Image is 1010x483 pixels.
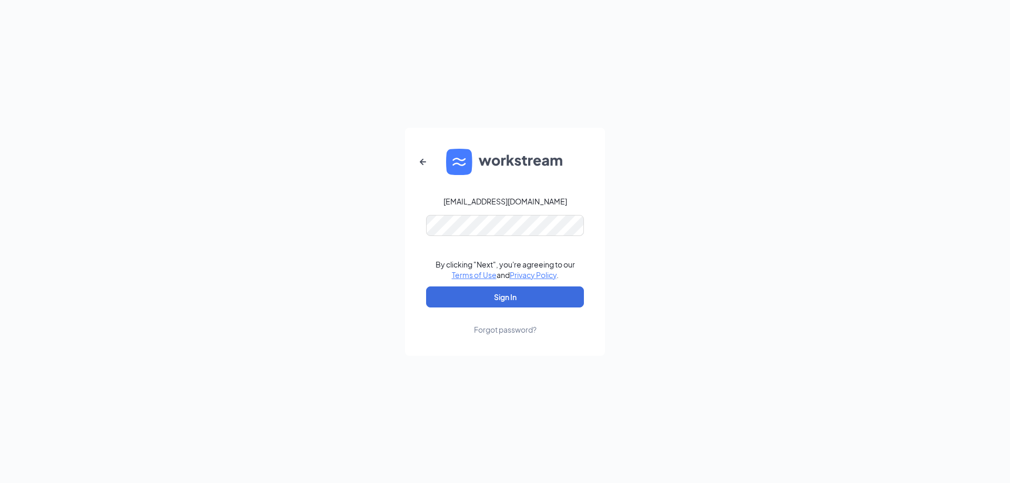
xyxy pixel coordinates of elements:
[417,156,429,168] svg: ArrowLeftNew
[410,149,436,174] button: ArrowLeftNew
[446,149,564,175] img: WS logo and Workstream text
[443,196,567,207] div: [EMAIL_ADDRESS][DOMAIN_NAME]
[474,324,537,335] div: Forgot password?
[474,307,537,335] a: Forgot password?
[436,259,575,280] div: By clicking "Next", you're agreeing to our and .
[426,286,584,307] button: Sign In
[452,270,497,280] a: Terms of Use
[510,270,557,280] a: Privacy Policy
